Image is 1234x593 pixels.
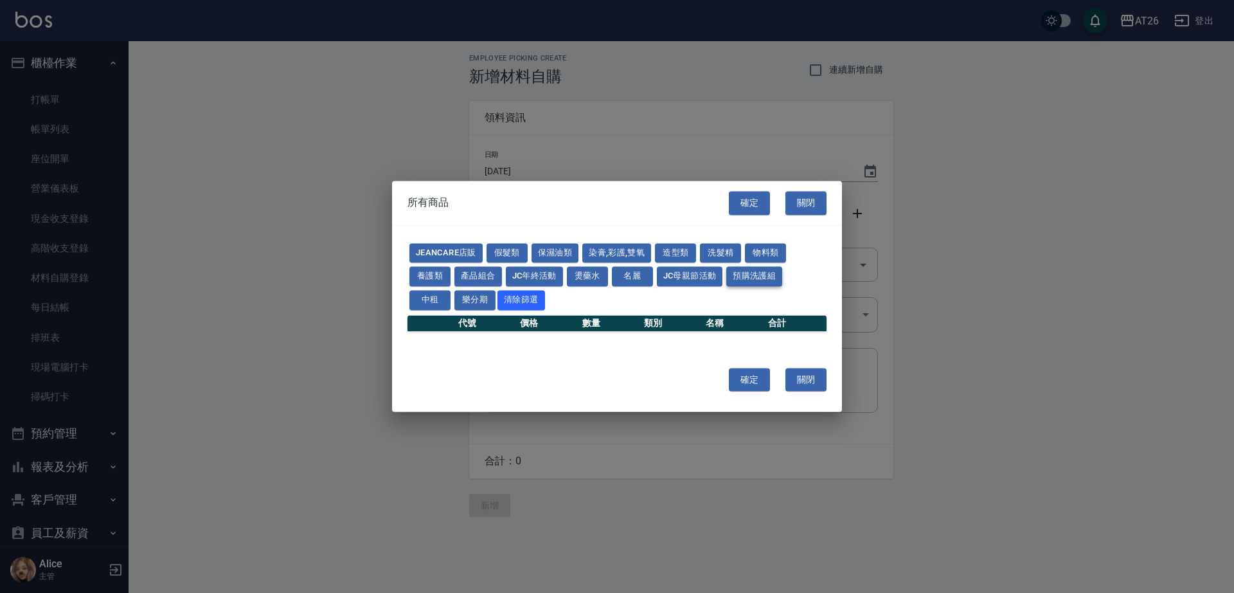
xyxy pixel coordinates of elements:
button: 確定 [729,368,770,392]
button: 確定 [729,191,770,215]
button: JC母親節活動 [657,267,723,287]
button: 清除篩選 [497,290,545,310]
th: 合計 [765,315,827,332]
button: 保濕油類 [532,243,579,263]
th: 數量 [579,315,641,332]
button: 養護類 [409,267,451,287]
button: 洗髮精 [700,243,741,263]
th: 代號 [455,315,517,332]
th: 名稱 [702,315,764,332]
button: 染膏,彩護,雙氧 [582,243,651,263]
span: 所有商品 [407,197,449,210]
button: 名麗 [612,267,653,287]
button: 產品組合 [454,267,502,287]
button: JC年終活動 [506,267,563,287]
th: 類別 [641,315,702,332]
button: 中租 [409,290,451,310]
button: 物料類 [745,243,786,263]
button: 關閉 [785,368,827,392]
button: 燙藥水 [567,267,608,287]
button: 造型類 [655,243,696,263]
button: 預購洗護組 [726,267,782,287]
button: 關閉 [785,191,827,215]
button: 樂分期 [454,290,496,310]
button: JeanCare店販 [409,243,483,263]
th: 價格 [517,315,578,332]
button: 假髮類 [487,243,528,263]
